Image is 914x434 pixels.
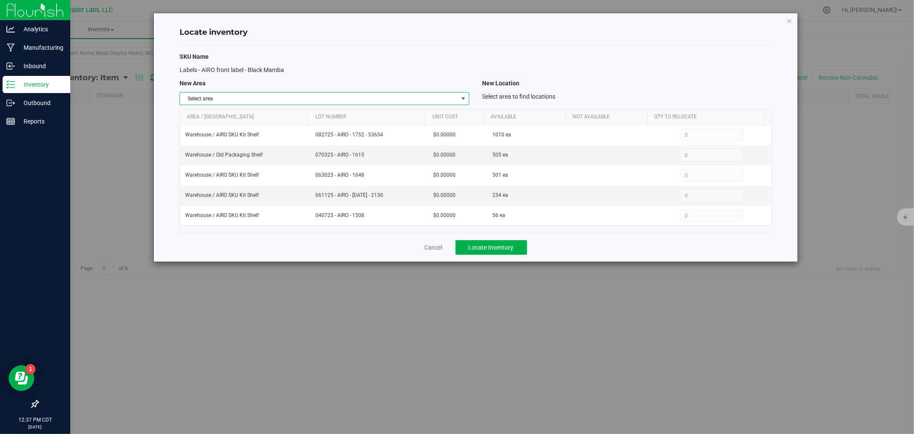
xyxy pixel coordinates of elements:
[315,211,423,220] span: 040725 - AIRO - 1508
[482,80,519,87] span: New Location
[185,151,263,159] span: Warehouse / Old Packaging Shelf
[15,98,66,108] p: Outbound
[180,53,209,60] span: SKU Name
[6,99,15,107] inline-svg: Outbound
[6,117,15,126] inline-svg: Reports
[180,66,284,73] span: Labels - AIRO front label - Black Mamba
[6,80,15,89] inline-svg: Inventory
[493,131,512,139] span: 1010 ea
[434,211,456,220] span: $0.00000
[493,191,509,199] span: 234 ea
[315,171,423,179] span: 063025 - AIRO - 1648
[15,24,66,34] p: Analytics
[654,114,761,121] a: Qty to Relocate
[434,151,456,159] span: $0.00000
[185,191,259,199] span: Warehouse / AIRO SKU Kit Shelf
[315,191,423,199] span: 061125 - AIRO - [DATE] - 2130
[6,62,15,70] inline-svg: Inbound
[482,93,555,100] span: Select area to find locations
[25,364,36,374] iframe: Resource center unread badge
[4,416,66,424] p: 12:37 PM CDT
[493,211,506,220] span: 56 ea
[434,191,456,199] span: $0.00000
[187,114,306,121] a: Area / [GEOGRAPHIC_DATA]
[180,27,772,38] h4: Locate inventory
[9,365,34,391] iframe: Resource center
[15,61,66,71] p: Inbound
[185,131,259,139] span: Warehouse / AIRO SKU Kit Shelf
[315,114,422,121] a: Lot Number
[456,240,527,255] button: Locate Inventory
[572,114,644,121] a: Not Available
[6,25,15,33] inline-svg: Analytics
[180,93,458,105] span: Select area
[493,151,509,159] span: 505 ea
[493,171,509,179] span: 501 ea
[15,42,66,53] p: Manufacturing
[6,43,15,52] inline-svg: Manufacturing
[432,114,481,121] a: Unit Cost
[425,243,443,252] a: Cancel
[434,131,456,139] span: $0.00000
[4,424,66,430] p: [DATE]
[315,131,423,139] span: 082725 - AIRO - 1752 - 53634
[185,171,259,179] span: Warehouse / AIRO SKU Kit Shelf
[180,80,206,87] span: New Area
[469,244,514,251] span: Locate Inventory
[15,116,66,127] p: Reports
[185,211,259,220] span: Warehouse / AIRO SKU Kit Shelf
[15,79,66,90] p: Inventory
[458,93,469,105] span: select
[315,151,423,159] span: 070325 - AIRO - 1615
[491,114,562,121] a: Available
[434,171,456,179] span: $0.00000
